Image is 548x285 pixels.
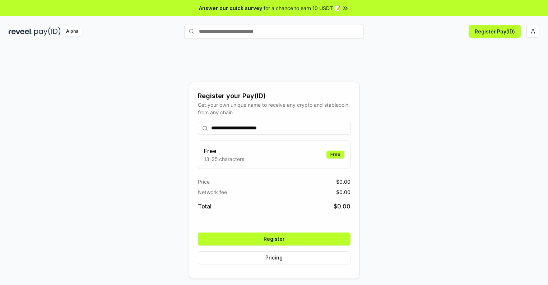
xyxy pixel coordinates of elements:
[326,151,344,158] div: Free
[334,202,350,211] span: $ 0.00
[198,251,350,264] button: Pricing
[198,233,350,245] button: Register
[198,202,212,211] span: Total
[198,178,210,185] span: Price
[469,25,521,38] button: Register Pay(ID)
[199,4,262,12] span: Answer our quick survey
[34,27,61,36] img: pay_id
[198,91,350,101] div: Register your Pay(ID)
[264,4,340,12] span: for a chance to earn 10 USDT 📝
[198,101,350,116] div: Get your own unique name to receive any crypto and stablecoin, from any chain
[336,178,350,185] span: $ 0.00
[9,27,33,36] img: reveel_dark
[204,147,244,155] h3: Free
[204,155,244,163] p: 13-25 characters
[62,27,82,36] div: Alpha
[336,188,350,196] span: $ 0.00
[198,188,227,196] span: Network fee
